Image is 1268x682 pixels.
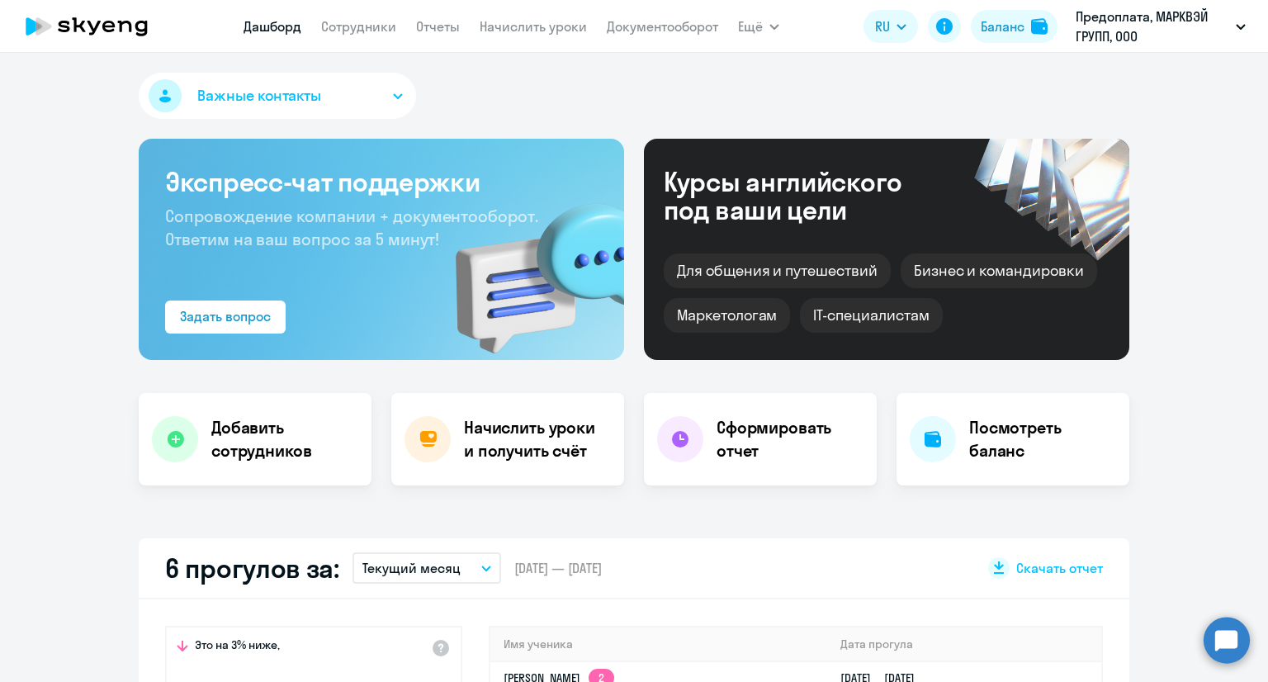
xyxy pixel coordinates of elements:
[901,253,1097,288] div: Бизнес и командировки
[514,559,602,577] span: [DATE] — [DATE]
[165,301,286,334] button: Задать вопрос
[180,306,271,326] div: Задать вопрос
[1016,559,1103,577] span: Скачать отчет
[664,168,946,224] div: Курсы английского под ваши цели
[981,17,1024,36] div: Баланс
[165,165,598,198] h3: Экспресс-чат поддержки
[165,206,538,249] span: Сопровождение компании + документооборот. Ответим на ваш вопрос за 5 минут!
[362,558,461,578] p: Текущий месяц
[195,637,280,657] span: Это на 3% ниже,
[664,253,891,288] div: Для общения и путешествий
[1076,7,1229,46] p: Предоплата, МАРКВЭЙ ГРУПП, ООО
[211,416,358,462] h4: Добавить сотрудников
[352,552,501,584] button: Текущий месяц
[827,628,1101,661] th: Дата прогула
[607,18,718,35] a: Документооборот
[244,18,301,35] a: Дашборд
[738,10,779,43] button: Ещё
[969,416,1116,462] h4: Посмотреть баланс
[664,298,790,333] div: Маркетологам
[464,416,608,462] h4: Начислить уроки и получить счёт
[738,17,763,36] span: Ещё
[971,10,1057,43] button: Балансbalance
[717,416,863,462] h4: Сформировать отчет
[321,18,396,35] a: Сотрудники
[863,10,918,43] button: RU
[165,552,339,585] h2: 6 прогулов за:
[139,73,416,119] button: Важные контакты
[416,18,460,35] a: Отчеты
[1031,18,1048,35] img: balance
[432,174,624,360] img: bg-img
[490,628,827,661] th: Имя ученика
[875,17,890,36] span: RU
[800,298,942,333] div: IT-специалистам
[480,18,587,35] a: Начислить уроки
[1067,7,1254,46] button: Предоплата, МАРКВЭЙ ГРУПП, ООО
[197,85,321,107] span: Важные контакты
